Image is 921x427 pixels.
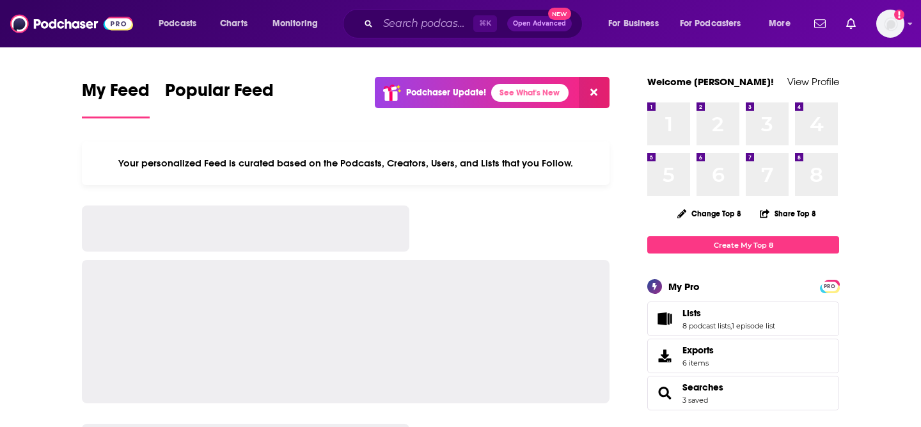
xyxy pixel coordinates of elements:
[647,76,774,88] a: Welcome [PERSON_NAME]!
[730,321,732,330] span: ,
[668,280,700,293] div: My Pro
[159,15,196,33] span: Podcasts
[670,205,749,222] button: Change Top 8
[652,384,677,402] a: Searches
[682,359,714,367] span: 6 items
[220,15,248,33] span: Charts
[647,302,839,336] span: Lists
[647,339,839,373] a: Exports
[10,12,133,36] img: Podchaser - Follow, Share and Rate Podcasts
[822,281,837,291] a: PRO
[652,310,677,328] a: Lists
[680,15,741,33] span: For Podcasters
[769,15,791,33] span: More
[82,141,610,185] div: Your personalized Feed is curated based on the Podcasts, Creators, Users, and Lists that you Follow.
[682,344,714,356] span: Exports
[876,10,904,38] button: Show profile menu
[759,201,817,226] button: Share Top 8
[809,13,831,35] a: Show notifications dropdown
[682,307,775,319] a: Lists
[760,13,807,34] button: open menu
[548,8,571,20] span: New
[682,307,701,319] span: Lists
[491,84,569,102] a: See What's New
[682,396,708,405] a: 3 saved
[150,13,213,34] button: open menu
[212,13,255,34] a: Charts
[608,15,659,33] span: For Business
[672,13,760,34] button: open menu
[165,79,274,109] span: Popular Feed
[272,15,318,33] span: Monitoring
[82,79,150,118] a: My Feed
[876,10,904,38] span: Logged in as SolComms
[406,87,486,98] p: Podchaser Update!
[652,347,677,365] span: Exports
[787,76,839,88] a: View Profile
[264,13,335,34] button: open menu
[513,20,566,27] span: Open Advanced
[822,282,837,291] span: PRO
[894,10,904,20] svg: Add a profile image
[841,13,861,35] a: Show notifications dropdown
[732,321,775,330] a: 1 episode list
[355,9,595,38] div: Search podcasts, credits, & more...
[647,376,839,410] span: Searches
[473,15,497,32] span: ⌘ K
[507,16,572,31] button: Open AdvancedNew
[647,236,839,254] a: Create My Top 8
[378,13,473,34] input: Search podcasts, credits, & more...
[599,13,675,34] button: open menu
[82,79,150,109] span: My Feed
[682,382,723,393] a: Searches
[682,321,730,330] a: 8 podcast lists
[165,79,274,118] a: Popular Feed
[876,10,904,38] img: User Profile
